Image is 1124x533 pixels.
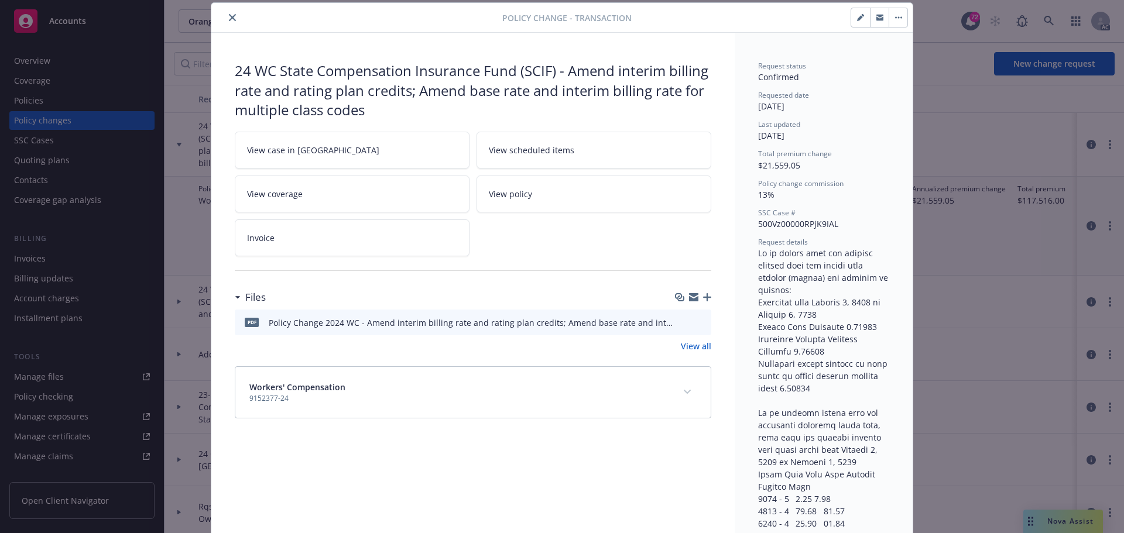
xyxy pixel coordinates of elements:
a: View case in [GEOGRAPHIC_DATA] [235,132,470,169]
span: 500Vz00000RPjK9IAL [758,218,838,229]
span: Request status [758,61,806,71]
span: View policy [489,188,532,200]
span: pdf [245,318,259,326]
button: expand content [678,383,697,401]
span: View case in [GEOGRAPHIC_DATA] [247,144,379,156]
span: [DATE] [758,101,784,112]
div: Files [235,290,266,305]
div: Workers' Compensation9152377-24expand content [235,367,711,418]
span: SSC Case # [758,208,796,218]
span: Policy change commission [758,178,844,188]
a: Invoice [235,219,470,256]
div: 24 WC State Compensation Insurance Fund (SCIF) - Amend interim billing rate and rating plan credi... [235,61,711,120]
span: Request details [758,237,808,247]
span: 13% [758,189,775,200]
span: View coverage [247,188,303,200]
button: close [225,11,239,25]
a: View policy [477,176,711,212]
span: Confirmed [758,71,799,82]
span: Total premium change [758,149,832,159]
h3: Files [245,290,266,305]
a: View scheduled items [477,132,711,169]
span: View scheduled items [489,144,574,156]
span: Workers' Compensation [249,381,345,393]
span: Invoice [247,232,275,244]
div: Policy Change 2024 WC - Amend interim billing rate and rating plan credits; Amend base rate and i... [269,317,673,329]
span: Requested date [758,90,809,100]
button: download file [677,317,687,329]
span: Policy change - Transaction [502,12,632,24]
a: View coverage [235,176,470,212]
button: preview file [696,317,707,329]
span: $21,559.05 [758,160,800,171]
span: [DATE] [758,130,784,141]
span: Last updated [758,119,800,129]
a: View all [681,340,711,352]
span: 9152377-24 [249,393,345,404]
